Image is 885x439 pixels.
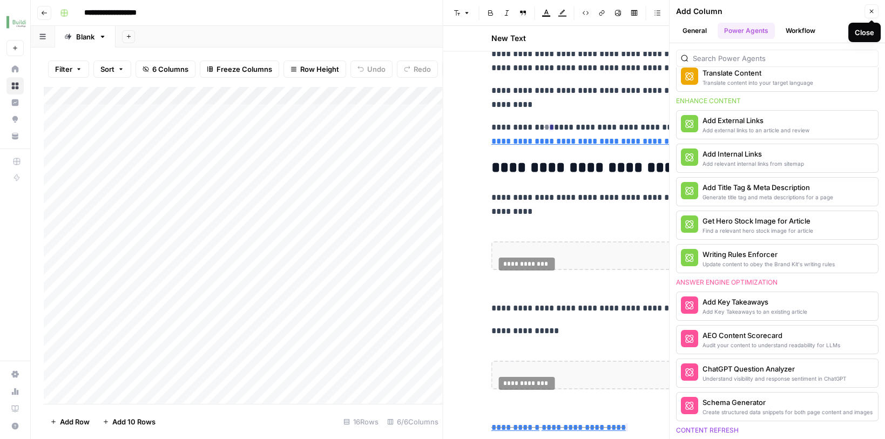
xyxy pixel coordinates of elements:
div: Writing Rules Enforcer [702,249,835,260]
button: Add Title Tag & Meta DescriptionGenerate title tag and meta descriptions for a page [677,178,878,206]
button: Add Internal LinksAdd relevant internal links from sitemap [677,144,878,172]
div: Find a relevant hero stock image for article [702,226,813,235]
div: Blank [76,31,94,42]
span: Sort [100,64,114,75]
button: Translate ContentTranslate content into your target language [677,63,878,91]
div: Add External Links [702,115,809,126]
button: Freeze Columns [200,60,279,78]
a: Insights [6,94,24,111]
a: Blank [55,26,116,48]
h2: New Text [491,33,526,44]
div: Get Hero Stock Image for Article [702,215,813,226]
span: 6 Columns [152,64,188,75]
button: Redo [397,60,438,78]
button: 6 Columns [136,60,195,78]
span: Undo [367,64,386,75]
div: Add Key Takeaways [702,296,807,307]
div: 16 Rows [339,413,383,430]
div: Close [855,27,874,38]
a: Learning Hub [6,400,24,417]
div: Understand visibility and response sentiment in ChatGPT [702,374,846,383]
span: Redo [414,64,431,75]
span: Add 10 Rows [112,416,156,427]
div: Add Title Tag & Meta Description [702,182,833,193]
div: 6/6 Columns [383,413,443,430]
div: Add Key Takeaways to an existing article [702,307,807,316]
button: Add 10 Rows [96,413,162,430]
span: Filter [55,64,72,75]
a: Home [6,60,24,78]
button: Workflow [779,23,822,39]
div: Schema Generator [702,397,873,408]
img: Buildium Logo [6,12,26,32]
a: Browse [6,77,24,94]
div: Create structured data snippets for both page content and images [702,408,873,416]
button: Writing Rules EnforcerUpdate content to obey the Brand Kit's writing rules [677,245,878,273]
button: Add Key TakeawaysAdd Key Takeaways to an existing article [677,292,878,320]
div: AEO Content Scorecard [702,330,840,341]
button: Filter [48,60,89,78]
span: Freeze Columns [217,64,272,75]
a: Settings [6,366,24,383]
div: Add relevant internal links from sitemap [702,159,804,168]
a: Opportunities [6,111,24,128]
div: Update content to obey the Brand Kit's writing rules [702,260,835,268]
button: Add External LinksAdd external links to an article and review [677,111,878,139]
input: Search Power Agents [693,53,874,64]
div: Translate content into your target language [702,78,813,87]
div: Audit your content to understand readability for LLMs [702,341,840,349]
a: Usage [6,383,24,400]
button: ChatGPT Question AnalyzerUnderstand visibility and response sentiment in ChatGPT [677,359,878,387]
div: ChatGPT Question Analyzer [702,363,846,374]
div: Answer engine optimization [676,278,879,287]
button: Schema GeneratorCreate structured data snippets for both page content and images [677,393,878,421]
button: Add Row [44,413,96,430]
button: Help + Support [6,417,24,435]
div: Add Internal Links [702,148,804,159]
button: Row Height [283,60,346,78]
button: General [676,23,713,39]
button: Workspace: Buildium [6,9,24,36]
div: Add external links to an article and review [702,126,809,134]
span: Row Height [300,64,339,75]
button: Sort [93,60,131,78]
div: Enhance content [676,96,879,106]
span: Add Row [60,416,90,427]
div: Content refresh [676,426,879,435]
button: AEO Content ScorecardAudit your content to understand readability for LLMs [677,326,878,354]
button: Undo [350,60,393,78]
button: Power Agents [718,23,775,39]
div: Generate title tag and meta descriptions for a page [702,193,833,201]
a: Your Data [6,127,24,145]
button: Get Hero Stock Image for ArticleFind a relevant hero stock image for article [677,211,878,239]
div: Translate Content [702,67,813,78]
